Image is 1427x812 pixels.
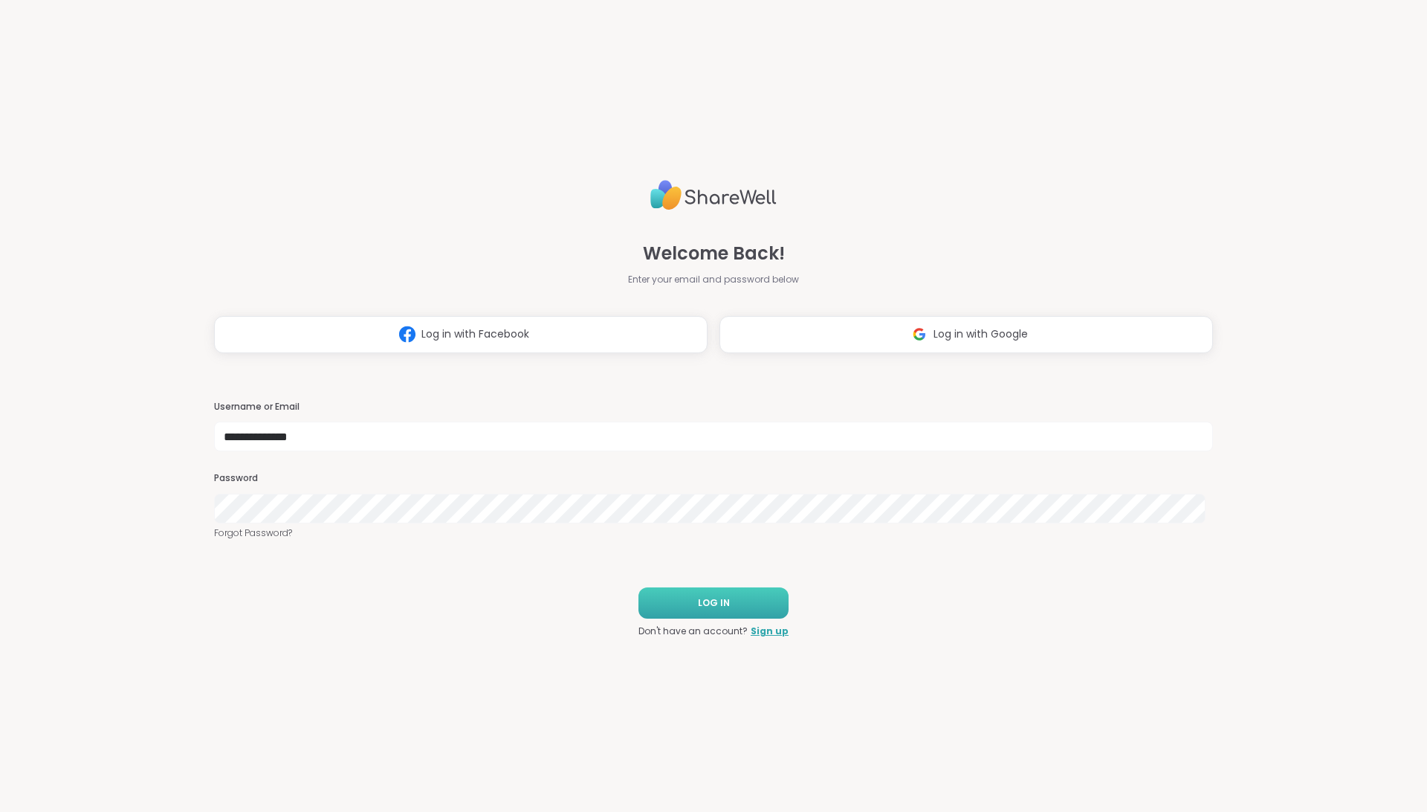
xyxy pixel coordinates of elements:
h3: Password [214,472,1213,485]
img: ShareWell Logomark [905,320,933,348]
h3: Username or Email [214,401,1213,413]
span: LOG IN [698,596,730,610]
a: Sign up [751,625,789,638]
span: Enter your email and password below [628,273,799,286]
span: Log in with Facebook [421,326,529,342]
img: ShareWell Logo [650,174,777,216]
span: Don't have an account? [638,625,748,638]
img: ShareWell Logomark [393,320,421,348]
a: Forgot Password? [214,526,1213,540]
button: LOG IN [638,587,789,619]
button: Log in with Google [719,316,1213,353]
button: Log in with Facebook [214,316,708,353]
span: Welcome Back! [643,240,785,267]
span: Log in with Google [933,326,1028,342]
